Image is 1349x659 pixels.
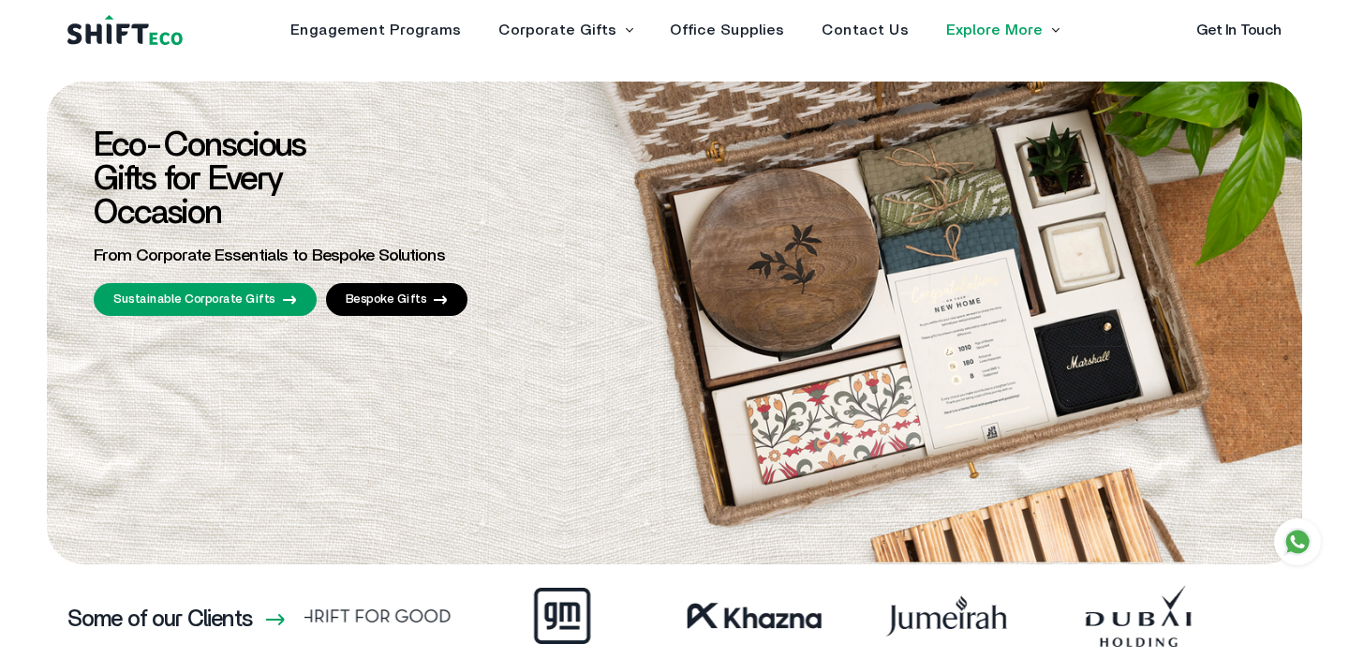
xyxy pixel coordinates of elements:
a: Engagement Programs [290,22,461,37]
a: Get In Touch [1196,22,1282,37]
h3: Some of our Clients [67,608,252,631]
span: From Corporate Essentials to Bespoke Solutions [94,247,445,264]
a: Bespoke Gifts [326,283,468,316]
img: Frame_67.webp [259,583,452,649]
img: Frame_59.webp [644,583,836,649]
img: Frame_42.webp [452,583,644,649]
span: Eco-Conscious Gifts for Every Occasion [94,128,305,230]
img: Frame_41.webp [1028,583,1220,649]
a: Contact Us [822,22,909,37]
a: Office Supplies [670,22,784,37]
img: Frame_38.webp [836,583,1028,649]
a: Sustainable Corporate Gifts [94,283,317,316]
a: Corporate Gifts [498,22,616,37]
a: Explore More [946,22,1043,37]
